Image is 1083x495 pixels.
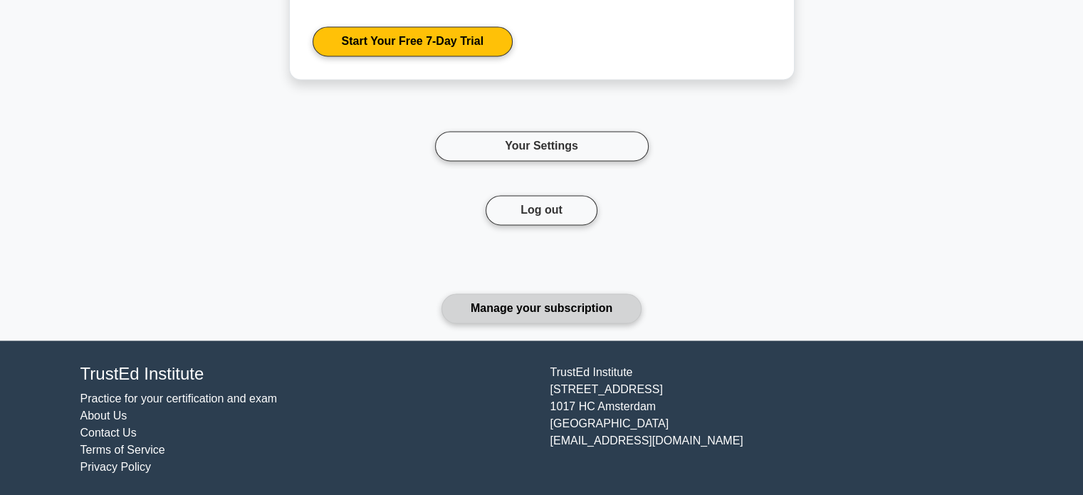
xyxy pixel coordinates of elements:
a: Contact Us [80,426,137,438]
a: Privacy Policy [80,460,152,472]
a: About Us [80,409,127,421]
a: Your Settings [435,131,649,161]
div: TrustEd Institute [STREET_ADDRESS] 1017 HC Amsterdam [GEOGRAPHIC_DATA] [EMAIL_ADDRESS][DOMAIN_NAME] [542,363,1012,475]
button: Log out [486,195,597,225]
h4: TrustEd Institute [80,363,533,384]
a: Practice for your certification and exam [80,392,278,404]
a: Manage your subscription [441,293,642,323]
a: Terms of Service [80,443,165,455]
a: Start Your Free 7-Day Trial [313,26,513,56]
